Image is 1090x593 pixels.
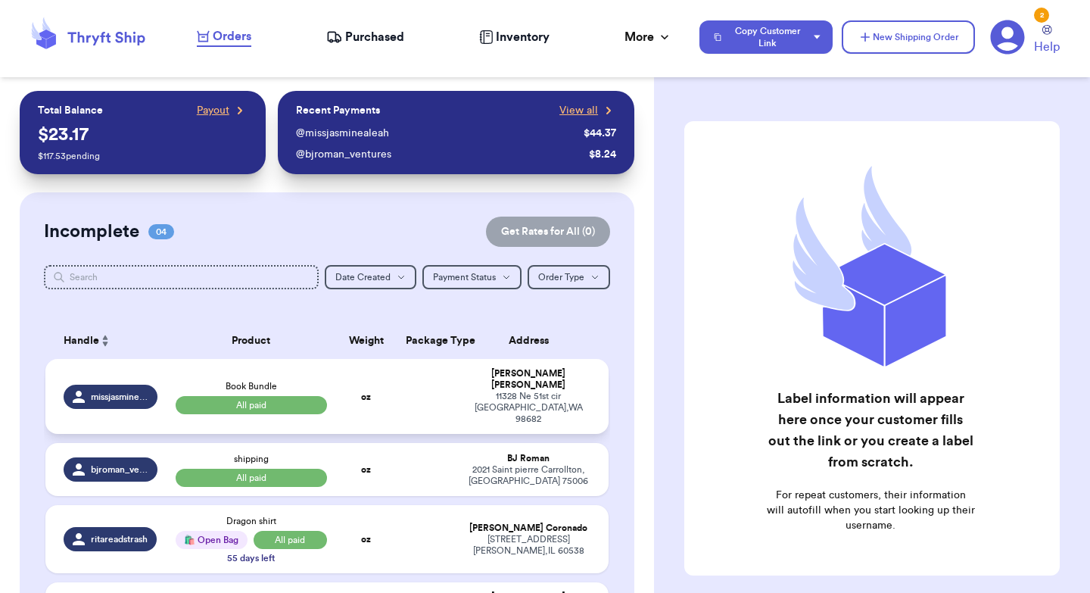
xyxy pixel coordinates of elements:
a: Payout [197,103,248,118]
span: Dragon shirt [226,517,276,526]
p: For repeat customers, their information will autofill when you start looking up their username. [766,488,975,533]
button: Order Type [528,265,610,289]
p: $ 23.17 [38,123,248,147]
a: Help [1034,25,1060,56]
span: Order Type [538,273,584,282]
div: 🛍️ Open Bag [176,531,248,549]
div: $ 44.37 [584,126,616,141]
div: 2021 Saint pierre Carrollton , [GEOGRAPHIC_DATA] 75006 [466,464,590,487]
span: Help [1034,38,1060,56]
div: @ missjasminealeah [296,126,578,141]
h2: Label information will appear here once your customer fills out the link or you create a label fr... [766,388,975,473]
strong: oz [361,465,371,474]
th: Package Type [397,323,457,359]
span: ritareadstrash [91,533,148,545]
th: Product [167,323,336,359]
div: 55 days left [227,552,275,564]
span: Purchased [345,28,404,46]
h2: Incomplete [44,220,139,244]
th: Weight [336,323,397,359]
span: missjasminealeah [91,391,148,403]
p: $ 117.53 pending [38,150,248,162]
span: All paid [254,531,327,549]
button: Date Created [325,265,416,289]
div: [STREET_ADDRESS] [PERSON_NAME] , IL 60538 [466,534,590,557]
strong: oz [361,535,371,544]
div: [PERSON_NAME] Coronado [466,523,590,534]
button: Copy Customer Link [699,20,833,54]
div: More [624,28,672,46]
span: shipping [234,454,269,463]
span: Payout [197,103,229,118]
a: Inventory [479,28,550,46]
span: View all [559,103,598,118]
span: Handle [64,333,99,349]
p: Recent Payments [296,103,380,118]
div: $ 8.24 [589,147,616,162]
span: Payment Status [433,273,496,282]
span: 04 [148,224,174,239]
a: Orders [197,27,251,47]
span: Inventory [496,28,550,46]
p: Total Balance [38,103,103,118]
button: Sort ascending [99,332,111,350]
div: 2 [1034,8,1049,23]
button: Get Rates for All (0) [486,217,610,247]
div: BJ Roman [466,453,590,464]
button: Payment Status [422,265,522,289]
span: All paid [176,396,327,414]
div: [PERSON_NAME] [PERSON_NAME] [466,368,590,391]
div: @ bjroman_ventures [296,147,583,162]
span: Date Created [335,273,391,282]
th: Address [457,323,609,359]
div: 11328 Ne 51st cir [GEOGRAPHIC_DATA] , WA 98682 [466,391,590,425]
input: Search [44,265,319,289]
span: All paid [176,469,327,487]
span: Book Bundle [226,382,277,391]
span: Orders [213,27,251,45]
button: New Shipping Order [842,20,975,54]
a: 2 [990,20,1025,55]
strong: oz [361,392,371,401]
span: bjroman_ventures [91,463,148,476]
a: Purchased [326,28,404,46]
a: View all [559,103,616,118]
